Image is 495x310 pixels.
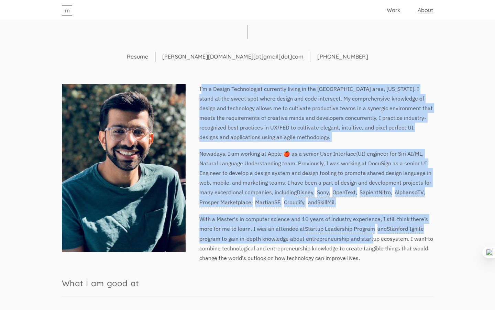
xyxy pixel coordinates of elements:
a: Croudify, [284,197,306,207]
h3: What I am good at [62,270,433,297]
a: [PHONE_NUMBER] [317,53,368,60]
a: [PERSON_NAME][DOMAIN_NAME][at]gmail[dot]com [162,53,304,60]
p: Nowadays, I am working at Apple 🍎 as a senior User Interface(UI) engineer for Siri AI/ML, Natural... [62,149,433,207]
a: Startup Leadership Program [305,224,375,234]
a: Work [387,7,400,13]
a: m [62,5,72,15]
a: Resume [127,53,148,60]
a: SkillMil. [317,197,336,207]
a: SapientNitro, [360,187,392,197]
a: Prosper Marketplace, [199,197,253,207]
a: AlphansoTV, [395,187,425,197]
a: Sony, [317,187,330,197]
img: Good Skills [62,84,186,252]
a: Stanford Ignite [387,224,424,234]
p: I’m a Design Technologist currently living in the [GEOGRAPHIC_DATA] area, [US_STATE]. I stand at ... [62,84,433,142]
a: About [418,7,433,13]
img: one_i.png [486,249,493,256]
a: Disney, [297,187,315,197]
a: MartianSF, [255,197,282,207]
p: With a Master's in computer science and 10 years of industry experience, I still think there’s mo... [62,214,433,263]
a: OpenText, [332,187,357,197]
